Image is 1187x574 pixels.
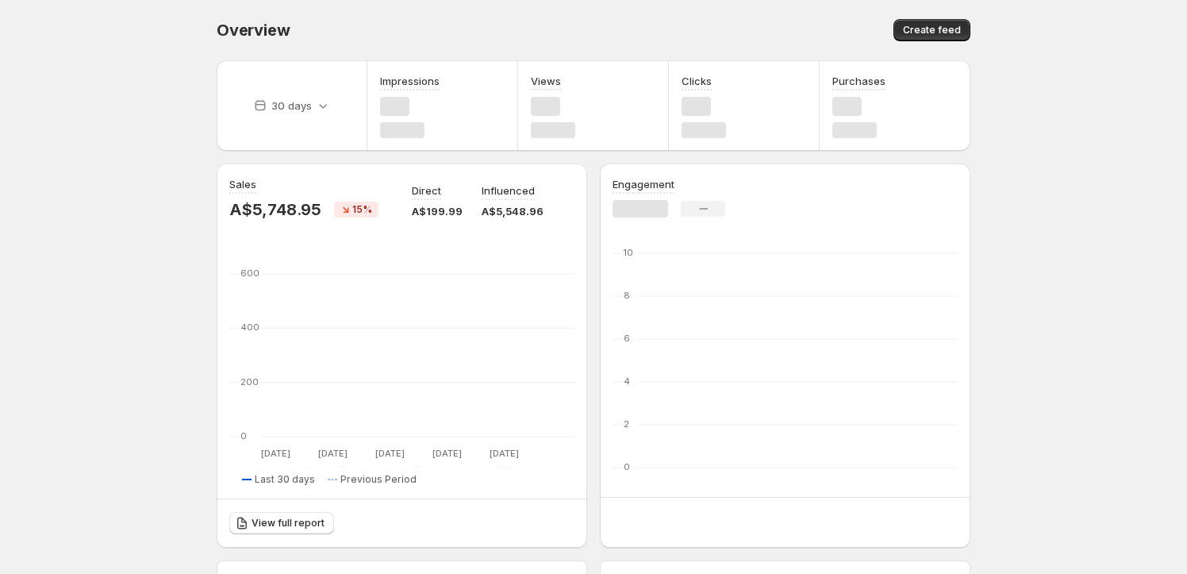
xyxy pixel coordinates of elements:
text: 0 [624,461,630,472]
button: Create feed [893,19,970,41]
span: Previous Period [340,473,417,486]
h3: Engagement [613,176,674,192]
span: Overview [217,21,290,40]
p: Influenced [482,183,535,198]
p: A$5,548.96 [482,203,544,219]
text: 600 [240,268,259,279]
h3: Purchases [832,73,885,89]
h3: Views [531,73,561,89]
text: 6 [624,333,630,344]
span: View full report [252,517,325,530]
p: A$5,748.95 [229,200,321,219]
text: 200 [240,376,259,387]
span: 15% [352,203,372,216]
p: 30 days [271,98,312,114]
text: 400 [240,322,259,333]
p: A$199.99 [412,203,463,219]
text: [DATE] [375,448,405,459]
text: 0 [240,430,247,441]
span: Last 30 days [255,473,315,486]
h3: Sales [229,176,256,192]
text: 4 [624,376,630,387]
text: [DATE] [490,448,519,459]
text: [DATE] [318,448,348,459]
span: Create feed [903,24,961,37]
h3: Clicks [682,73,712,89]
text: 8 [624,290,630,301]
text: 2 [624,418,629,430]
p: Direct [412,183,441,198]
a: View full report [229,512,334,534]
h3: Impressions [380,73,440,89]
text: [DATE] [261,448,290,459]
text: [DATE] [432,448,462,459]
text: 10 [624,247,633,258]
